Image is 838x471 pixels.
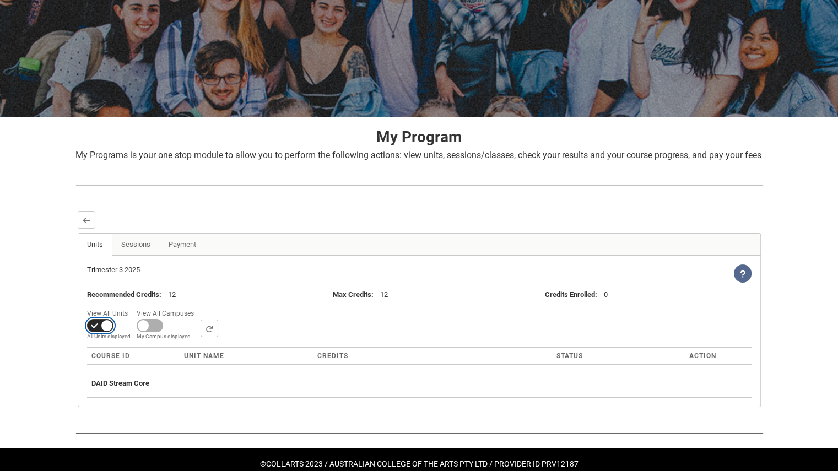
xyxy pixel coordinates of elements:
span: All Units displayed [87,332,132,340]
span: View All Campuses [137,306,198,318]
lightning-icon: View Help [734,264,752,283]
span: Status [556,352,583,360]
a: Units [78,234,112,256]
span: View Help [734,269,752,277]
lightning-formatted-text: 12 [168,290,176,299]
a: Sessions [112,234,160,256]
span: My Programs is your one stop module to allow you to perform the following actions: view units, se... [75,150,761,160]
div: Trimester 3 2025 [87,264,419,275]
span: : [333,290,380,299]
lightning-formatted-text: Credits Enrolled [545,290,595,299]
a: Payment [159,234,206,256]
span: : [87,290,168,299]
span: View All Units [87,306,132,318]
button: Back [78,211,95,229]
span: DAID Stream Core [91,379,149,387]
lightning-formatted-text: 12 [380,290,388,299]
span: Action [689,352,716,360]
lightning-formatted-text: Recommended Credits [87,290,159,299]
span: Credits [317,352,348,360]
lightning-formatted-text: Max Credits [333,290,371,299]
img: REDU_GREY_LINE [75,427,763,438]
strong: My Program [376,128,462,146]
button: Search [201,320,218,337]
span: My Campus displayed [137,332,198,340]
span: : [545,290,604,299]
span: Unit Name [184,352,224,360]
span: Course ID [91,352,130,360]
lightning-formatted-text: 0 [604,290,608,299]
img: REDU_GREY_LINE [75,180,763,191]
